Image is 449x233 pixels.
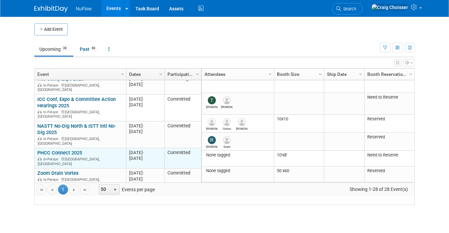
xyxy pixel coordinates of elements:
[119,69,126,79] a: Column Settings
[206,126,218,130] div: Mike Douglass
[208,96,216,104] img: Tom Bowman
[221,144,233,148] div: Grant Duxbury
[129,155,161,161] div: [DATE]
[364,71,414,93] td: Need to Reserve
[34,23,68,35] button: Add Event
[277,69,320,80] a: Booth Size
[36,185,46,195] a: Go to the first page
[75,43,102,55] a: Past68
[129,129,161,134] div: [DATE]
[129,102,161,108] div: [DATE]
[223,118,231,126] img: Colton McKeithen
[34,6,68,12] img: ExhibitDay
[39,187,44,193] span: Go to the first page
[167,69,197,80] a: Participation
[332,3,363,15] a: Search
[143,97,144,102] span: -
[223,96,231,104] img: Evan Stark
[357,69,365,79] a: Column Settings
[143,123,144,128] span: -
[221,126,233,130] div: Colton McKeithen
[58,185,68,195] span: 1
[164,168,201,189] td: Committed
[120,72,125,77] span: Column Settings
[76,6,91,11] span: NuFlow
[158,72,163,77] span: Column Settings
[344,185,414,194] span: Showing 1-28 of 28 Event(s)
[364,93,414,115] td: Need to Reserve
[223,136,231,144] img: Grant Duxbury
[38,178,42,181] img: In-Person Event
[371,4,408,11] img: Craig Choisser
[157,69,165,79] a: Column Settings
[34,43,73,55] a: Upcoming28
[267,69,274,79] a: Column Settings
[274,151,324,166] td: 10'x8'
[99,185,110,194] span: 50
[206,144,218,148] div: Ryan Klachko
[43,178,60,182] span: In-Person
[317,69,324,79] a: Column Settings
[204,152,272,158] div: None tagged
[129,123,161,129] div: [DATE]
[129,69,160,80] a: Dates
[195,72,200,77] span: Column Settings
[37,76,84,82] a: The Utility Expo 2025
[90,185,161,195] span: Events per page
[268,72,273,77] span: Column Settings
[236,126,248,130] div: Chris Cheek
[61,46,68,51] span: 28
[204,69,270,80] a: Attendees
[358,72,363,77] span: Column Settings
[274,166,324,182] td: 50 x60
[143,76,144,81] span: -
[194,69,201,79] a: Column Settings
[318,72,323,77] span: Column Settings
[164,95,201,121] td: Committed
[38,83,42,87] img: In-Person Event
[129,176,161,182] div: [DATE]
[38,137,42,140] img: In-Person Event
[43,83,60,88] span: In-Person
[206,104,218,109] div: Tom Bowman
[47,185,57,195] a: Go to the previous page
[71,187,77,193] span: Go to the next page
[364,182,414,198] td: Need to Reserve
[90,46,97,51] span: 68
[37,82,123,92] div: [GEOGRAPHIC_DATA], [GEOGRAPHIC_DATA]
[43,110,60,114] span: In-Person
[37,123,116,135] a: NASTT No-Dig North & ISTT Intl No-Dig 2025
[129,170,161,176] div: [DATE]
[37,136,123,146] div: [GEOGRAPHIC_DATA], [GEOGRAPHIC_DATA]
[364,151,414,166] td: Need to Reserve
[164,121,201,148] td: Committed
[204,168,272,173] div: None tagged
[37,170,78,176] a: Zoom Drain Vortex
[43,157,60,161] span: In-Person
[43,137,60,141] span: In-Person
[364,133,414,151] td: Reserved
[407,69,415,79] a: Column Settings
[129,82,161,87] div: [DATE]
[38,157,42,160] img: In-Person Event
[221,104,233,109] div: Evan Stark
[274,115,324,133] td: 10x10
[238,118,246,126] img: Chris Cheek
[129,150,161,155] div: [DATE]
[208,136,216,144] img: Ryan Klachko
[37,177,123,187] div: [GEOGRAPHIC_DATA], [GEOGRAPHIC_DATA]
[69,185,79,195] a: Go to the next page
[37,150,82,156] a: PHCC Connect 2025
[129,96,161,102] div: [DATE]
[37,96,116,109] a: ICC Conf, Expo & Committee Action Hearings 2025
[38,110,42,113] img: In-Person Event
[364,115,414,133] td: Reserved
[364,166,414,182] td: Reserved
[164,148,201,168] td: Committed
[37,109,123,119] div: [GEOGRAPHIC_DATA], [GEOGRAPHIC_DATA]
[112,187,118,193] span: select
[143,150,144,155] span: -
[327,69,360,80] a: Ship Date
[80,185,90,195] a: Go to the last page
[367,69,410,80] a: Booth Reservation Status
